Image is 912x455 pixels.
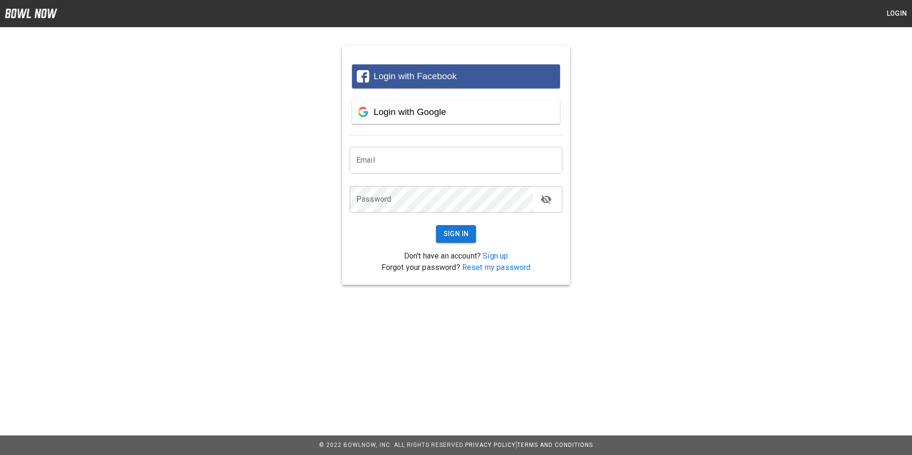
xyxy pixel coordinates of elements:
button: toggle password visibility [537,190,556,209]
button: Login [881,5,912,22]
a: Privacy Policy [465,442,516,448]
span: © 2022 BowlNow, Inc. All Rights Reserved. [319,442,465,448]
p: Forgot your password? [350,262,562,273]
span: Login with Facebook [373,71,456,81]
p: Don't have an account? [350,250,562,262]
button: Sign In [436,225,477,243]
a: Reset my password [462,263,531,272]
span: Login with Google [373,107,446,117]
button: Login with Google [352,100,560,124]
a: Terms and Conditions [517,442,593,448]
button: Login with Facebook [352,64,560,88]
img: logo [5,9,57,18]
a: Sign up [483,251,508,260]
